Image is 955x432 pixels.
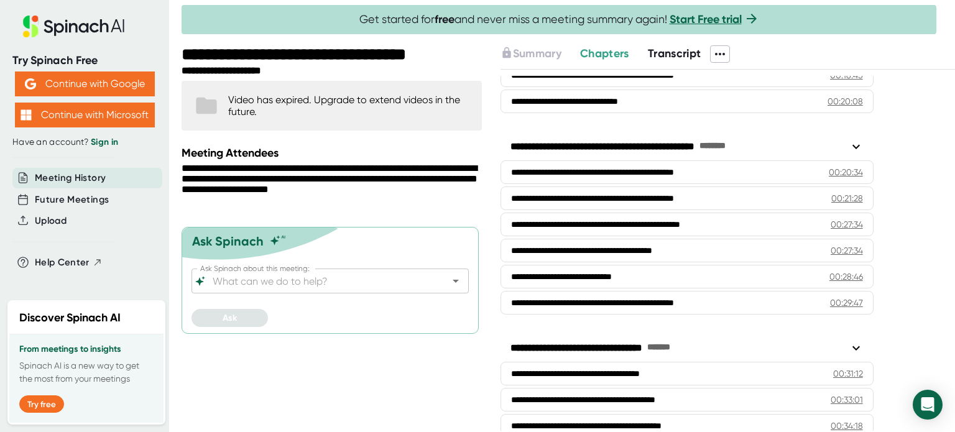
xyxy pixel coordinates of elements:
[447,272,464,290] button: Open
[35,193,109,207] button: Future Meetings
[25,78,36,90] img: Aehbyd4JwY73AAAAAElFTkSuQmCC
[210,272,428,290] input: What can we do to help?
[35,214,67,228] button: Upload
[191,309,268,327] button: Ask
[35,255,90,270] span: Help Center
[501,45,580,63] div: Upgrade to access
[833,367,863,380] div: 00:31:12
[648,47,701,60] span: Transcript
[19,395,64,413] button: Try free
[91,137,118,147] a: Sign in
[182,146,485,160] div: Meeting Attendees
[19,310,121,326] h2: Discover Spinach AI
[828,95,863,108] div: 00:20:08
[19,359,154,385] p: Spinach AI is a new way to get the most from your meetings
[15,103,155,127] button: Continue with Microsoft
[831,420,863,432] div: 00:34:18
[12,53,157,68] div: Try Spinach Free
[830,296,863,309] div: 00:29:47
[12,137,157,148] div: Have an account?
[19,344,154,354] h3: From meetings to insights
[648,45,701,62] button: Transcript
[192,234,264,249] div: Ask Spinach
[501,45,561,62] button: Summary
[359,12,759,27] span: Get started for and never miss a meeting summary again!
[15,71,155,96] button: Continue with Google
[35,171,106,185] button: Meeting History
[580,47,629,60] span: Chapters
[513,47,561,60] span: Summary
[831,218,863,231] div: 00:27:34
[670,12,742,26] a: Start Free trial
[580,45,629,62] button: Chapters
[829,166,863,178] div: 00:20:34
[831,192,863,205] div: 00:21:28
[831,244,863,257] div: 00:27:34
[913,390,943,420] div: Open Intercom Messenger
[435,12,454,26] b: free
[228,94,469,117] div: Video has expired. Upgrade to extend videos in the future.
[829,270,863,283] div: 00:28:46
[223,313,237,323] span: Ask
[831,393,863,406] div: 00:33:01
[35,255,103,270] button: Help Center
